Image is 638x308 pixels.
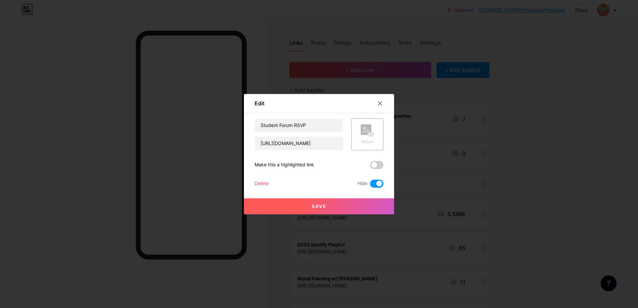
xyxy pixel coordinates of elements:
[255,180,269,188] div: Delete
[255,161,314,169] div: Make this a highlighted link
[255,137,343,150] input: URL
[357,180,367,188] span: Hide
[361,139,374,144] div: Picture
[244,198,394,214] button: Save
[255,119,343,132] input: Title
[312,203,327,209] span: Save
[255,99,265,107] div: Edit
